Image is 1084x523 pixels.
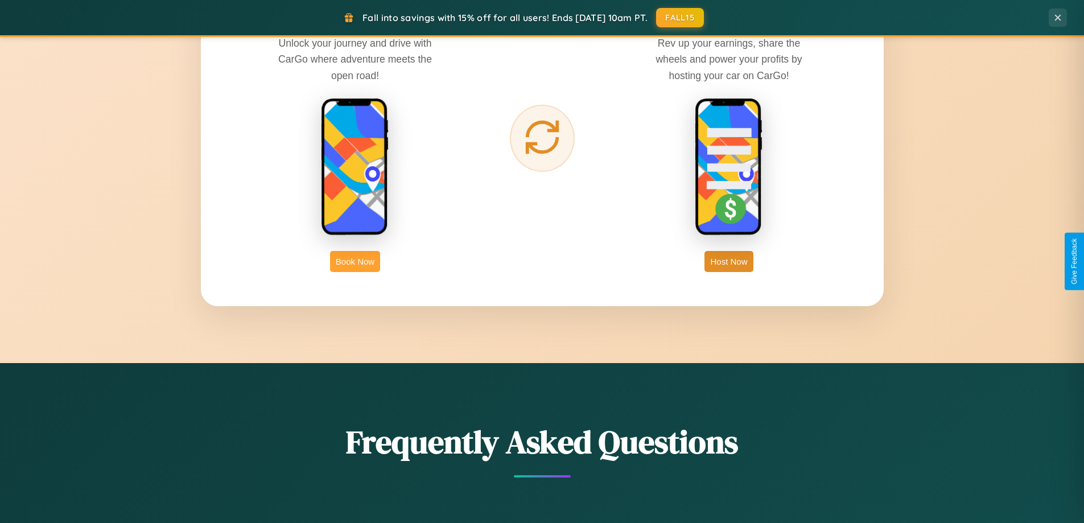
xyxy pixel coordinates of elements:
img: host phone [695,98,763,237]
button: FALL15 [656,8,704,27]
span: Fall into savings with 15% off for all users! Ends [DATE] 10am PT. [362,12,648,23]
button: Host Now [704,251,753,272]
img: rent phone [321,98,389,237]
p: Unlock your journey and drive with CarGo where adventure meets the open road! [270,35,440,83]
p: Rev up your earnings, share the wheels and power your profits by hosting your car on CarGo! [644,35,814,83]
button: Book Now [330,251,380,272]
h2: Frequently Asked Questions [201,420,884,464]
div: Give Feedback [1070,238,1078,285]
